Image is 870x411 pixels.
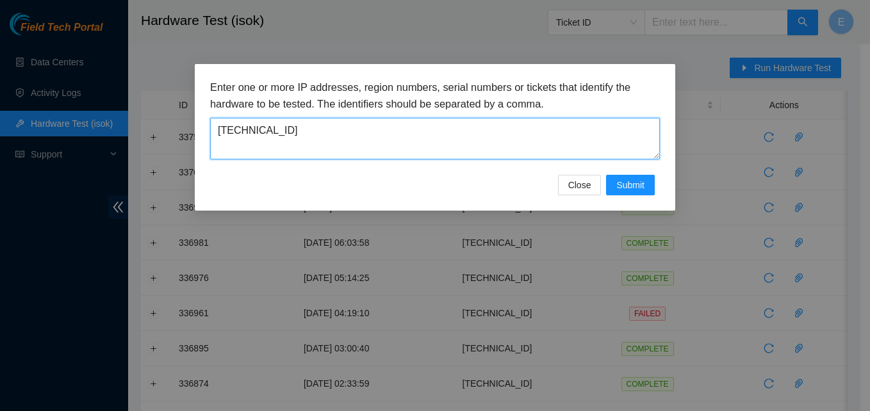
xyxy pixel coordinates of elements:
[558,175,602,195] button: Close
[210,79,660,112] h3: Enter one or more IP addresses, region numbers, serial numbers or tickets that identify the hardw...
[210,118,660,159] textarea: [TECHNICAL_ID]
[616,178,644,192] span: Submit
[568,178,591,192] span: Close
[606,175,655,195] button: Submit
